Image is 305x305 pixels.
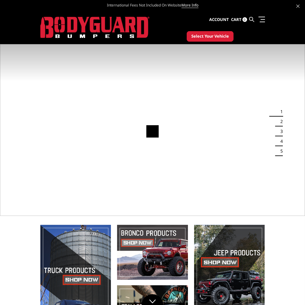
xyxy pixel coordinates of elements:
[187,31,234,42] button: Select Your Vehicle
[277,117,283,126] button: 2 of 5
[277,146,283,156] button: 5 of 5
[242,17,247,22] span: 0
[231,17,242,22] span: Cart
[277,107,283,117] button: 1 of 5
[277,136,283,146] button: 4 of 5
[231,11,247,28] a: Cart 0
[40,17,150,38] img: BODYGUARD BUMPERS
[181,2,198,8] a: More Info
[277,126,283,136] button: 3 of 5
[209,11,229,28] a: Account
[191,33,229,39] span: Select Your Vehicle
[209,17,229,22] span: Account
